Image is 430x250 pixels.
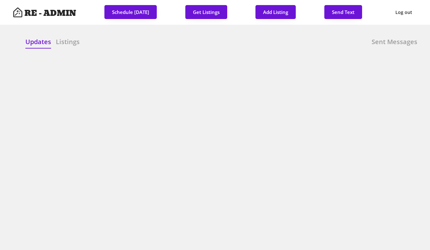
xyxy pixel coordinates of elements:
[255,5,296,19] button: Add Listing
[324,5,362,19] button: Send Text
[56,37,80,46] h6: Listings
[104,5,157,19] button: Schedule [DATE]
[24,9,76,17] h4: RE - ADMIN
[25,37,51,46] h6: Updates
[390,5,417,20] button: Log out
[185,5,227,19] button: Get Listings
[372,37,417,46] h6: Sent Messages
[13,7,23,17] img: Artboard%201%20copy%203.svg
